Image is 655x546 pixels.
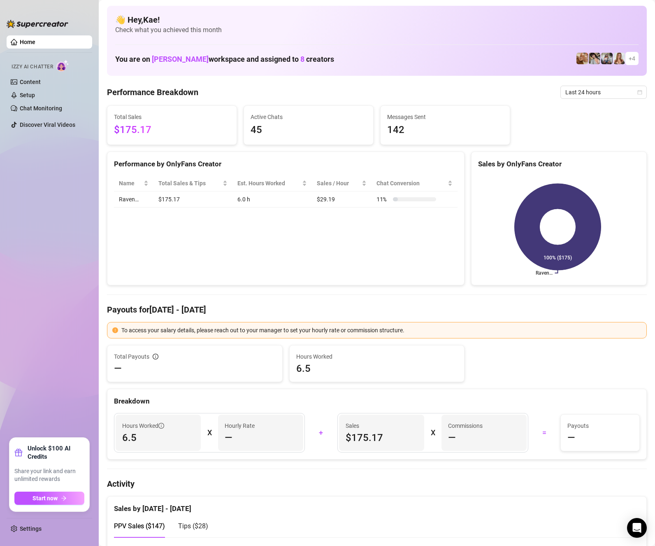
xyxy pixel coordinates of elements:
[12,63,53,71] span: Izzy AI Chatter
[20,39,35,45] a: Home
[107,304,647,315] h4: Payouts for [DATE] - [DATE]
[448,431,456,444] span: —
[629,54,635,63] span: + 4
[14,448,23,457] span: gift
[387,122,503,138] span: 142
[20,121,75,128] a: Discover Viral Videos
[565,86,642,98] span: Last 24 hours
[567,431,575,444] span: —
[207,426,211,439] div: X
[115,14,639,26] h4: 👋 Hey, Kae !
[114,112,230,121] span: Total Sales
[121,326,641,335] div: To access your salary details, please reach out to your manager to set your hourly rate or commis...
[312,175,372,191] th: Sales / Hour
[232,191,312,208] td: 6.0 h
[33,495,58,502] span: Start now
[115,26,639,35] span: Check what you achieved this month
[300,55,304,63] span: 8
[114,175,153,191] th: Name
[431,426,435,439] div: X
[152,55,209,63] span: [PERSON_NAME]
[310,426,332,439] div: +
[20,79,41,85] a: Content
[114,191,153,208] td: Raven…
[613,53,625,64] img: Roux
[637,90,642,95] span: calendar
[153,175,232,191] th: Total Sales & Tips
[576,53,588,64] img: Roux️‍
[387,112,503,121] span: Messages Sent
[376,179,446,188] span: Chat Conversion
[122,431,194,444] span: 6.5
[114,122,230,138] span: $175.17
[119,179,142,188] span: Name
[478,159,640,170] div: Sales by OnlyFans Creator
[296,352,458,361] span: Hours Worked
[28,444,84,461] strong: Unlock $100 AI Credits
[601,53,613,64] img: ANDREA
[589,53,600,64] img: Raven
[112,327,118,333] span: exclamation-circle
[20,92,35,98] a: Setup
[178,522,208,530] span: Tips ( $28 )
[312,191,372,208] td: $29.19
[376,195,390,204] span: 11 %
[115,55,334,64] h1: You are on workspace and assigned to creators
[317,179,360,188] span: Sales / Hour
[107,478,647,490] h4: Activity
[114,362,122,375] span: —
[251,122,367,138] span: 45
[122,421,164,430] span: Hours Worked
[56,60,69,72] img: AI Chatter
[536,270,553,276] text: Raven…
[114,352,149,361] span: Total Payouts
[20,105,62,112] a: Chat Monitoring
[158,179,221,188] span: Total Sales & Tips
[251,112,367,121] span: Active Chats
[627,518,647,538] div: Open Intercom Messenger
[225,431,232,444] span: —
[533,426,555,439] div: =
[237,179,300,188] div: Est. Hours Worked
[114,522,165,530] span: PPV Sales ( $147 )
[346,431,418,444] span: $175.17
[114,159,458,170] div: Performance by OnlyFans Creator
[61,495,67,501] span: arrow-right
[296,362,458,375] span: 6.5
[14,467,84,483] span: Share your link and earn unlimited rewards
[153,354,158,359] span: info-circle
[20,525,42,532] a: Settings
[107,86,198,98] h4: Performance Breakdown
[7,20,68,28] img: logo-BBDzfeDw.svg
[372,175,458,191] th: Chat Conversion
[346,421,418,430] span: Sales
[567,421,633,430] span: Payouts
[448,421,483,430] article: Commissions
[114,396,640,407] div: Breakdown
[153,191,232,208] td: $175.17
[14,492,84,505] button: Start nowarrow-right
[225,421,255,430] article: Hourly Rate
[158,423,164,429] span: info-circle
[114,497,640,514] div: Sales by [DATE] - [DATE]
